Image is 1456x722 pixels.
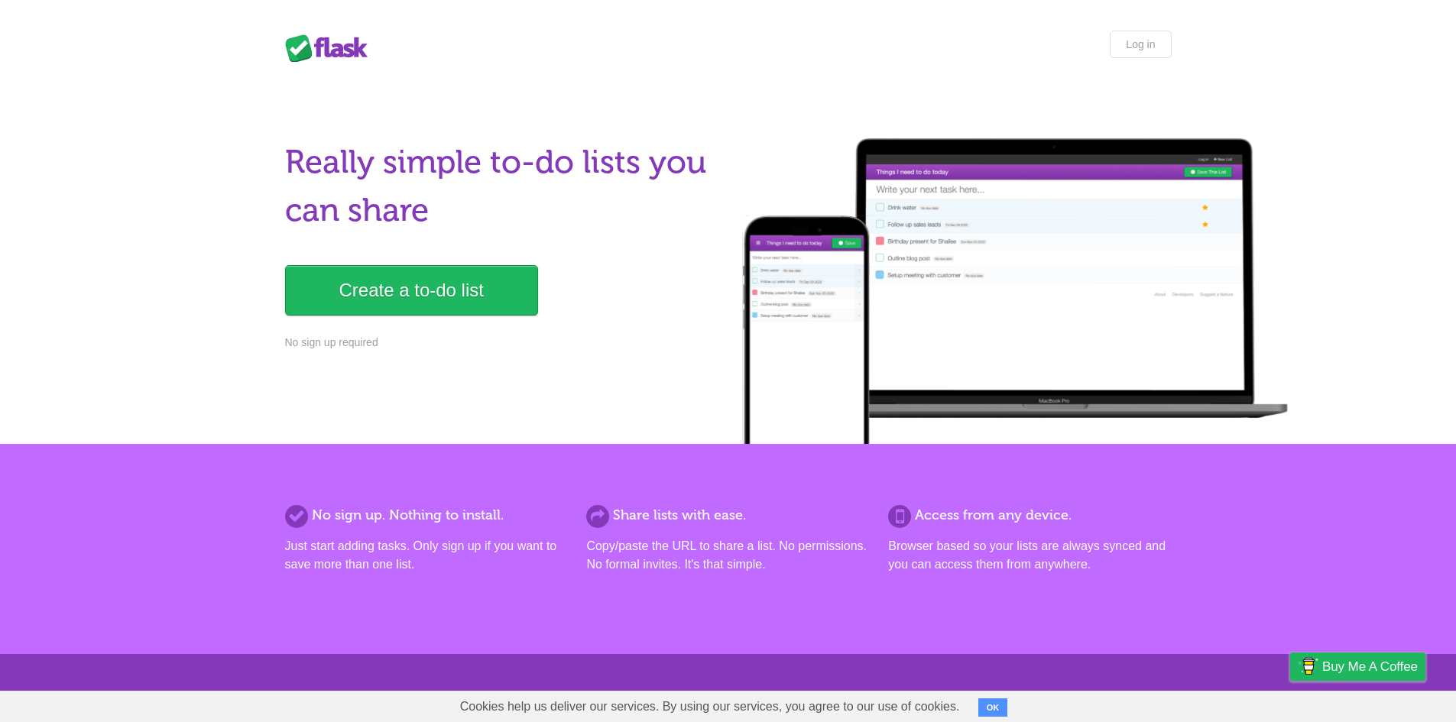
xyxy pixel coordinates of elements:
[285,138,719,235] h1: Really simple to-do lists you can share
[1298,653,1318,679] img: Buy me a coffee
[285,335,719,351] p: No sign up required
[888,505,1171,526] h2: Access from any device.
[1322,653,1418,680] span: Buy me a coffee
[978,698,1008,717] button: OK
[586,505,869,526] h2: Share lists with ease.
[285,537,568,574] p: Just start adding tasks. Only sign up if you want to save more than one list.
[888,537,1171,574] p: Browser based so your lists are always synced and you can access them from anywhere.
[285,34,377,62] div: Flask Lists
[586,537,869,574] p: Copy/paste the URL to share a list. No permissions. No formal invites. It's that simple.
[445,691,975,722] span: Cookies help us deliver our services. By using our services, you agree to our use of cookies.
[1290,652,1425,681] a: Buy me a coffee
[285,265,538,316] a: Create a to-do list
[285,505,568,526] h2: No sign up. Nothing to install.
[1110,31,1171,58] a: Log in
